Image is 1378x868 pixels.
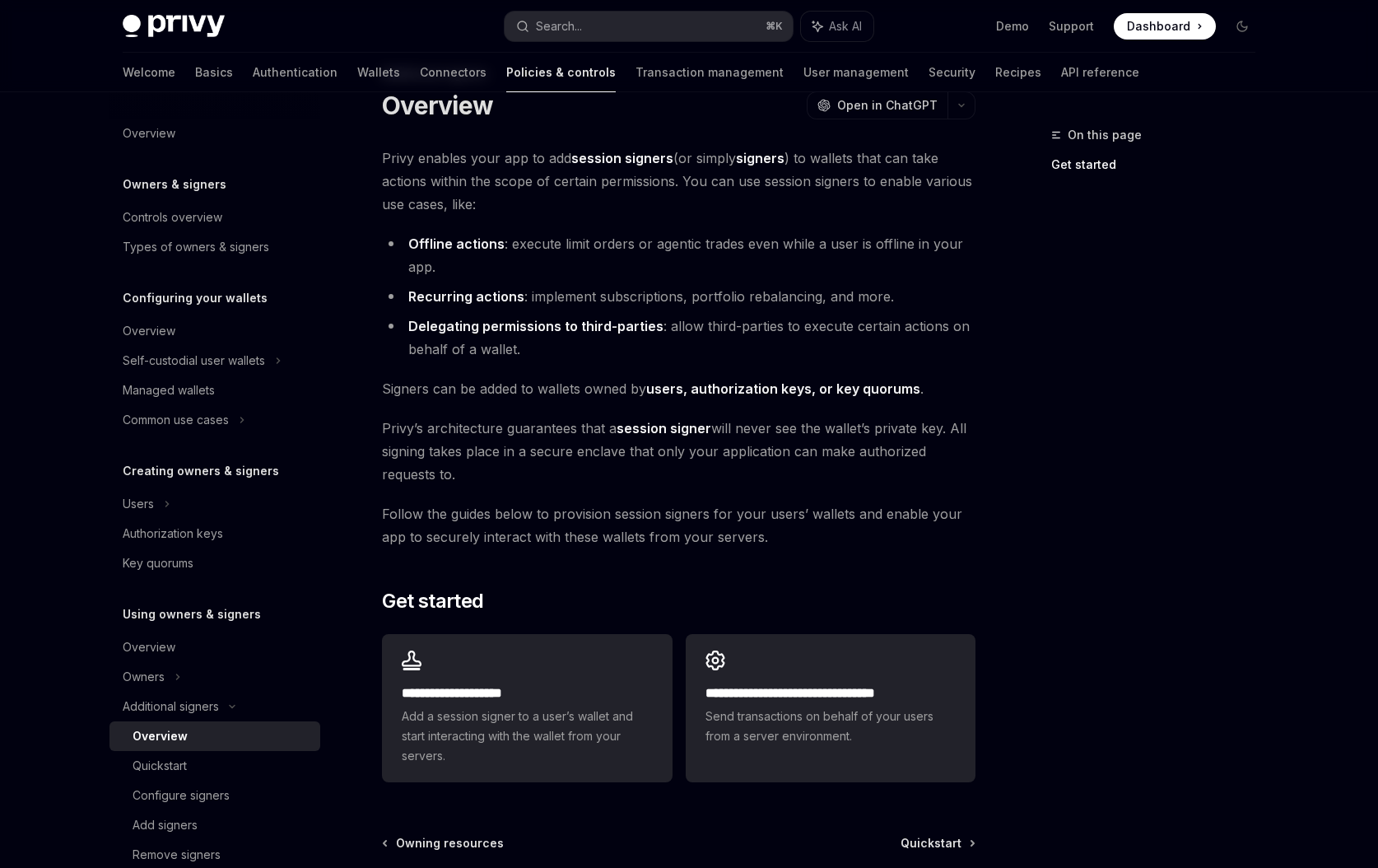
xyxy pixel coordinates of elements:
span: Follow the guides below to provision session signers for your users’ wallets and enable your app ... [382,502,975,548]
div: Authorization keys [123,524,223,544]
a: Overview [109,721,320,751]
span: On this page [1068,125,1142,145]
button: Ask AI [801,12,873,41]
strong: session signers [571,150,673,166]
div: Managed wallets [123,380,215,400]
strong: Recurring actions [408,288,524,305]
a: Quickstart [109,751,320,781]
div: Search... [536,16,582,36]
div: Add signers [133,815,198,835]
li: : implement subscriptions, portfolio rebalancing, and more. [382,285,975,308]
a: Overview [109,632,320,662]
strong: session signer [617,420,711,436]
div: Overview [123,321,175,341]
h5: Configuring your wallets [123,288,268,308]
div: Overview [133,726,188,746]
span: Get started [382,588,483,614]
li: : execute limit orders or agentic trades even while a user is offline in your app. [382,232,975,278]
h5: Creating owners & signers [123,461,279,481]
button: Search...⌘K [505,12,793,41]
li: : allow third-parties to execute certain actions on behalf of a wallet. [382,315,975,361]
span: ⌘ K [766,20,783,33]
h5: Owners & signers [123,175,226,194]
span: Send transactions on behalf of your users from a server environment. [705,707,956,746]
span: Privy’s architecture guarantees that a will never see the wallet’s private key. All signing takes... [382,417,975,486]
a: users, authorization keys, or key quorums [646,380,920,398]
div: Remove signers [133,845,221,865]
a: Policies & controls [506,53,616,92]
span: Ask AI [829,18,862,35]
a: Get started [1051,152,1269,178]
div: Owners [123,667,165,687]
button: Open in ChatGPT [807,91,947,119]
span: Privy enables your app to add (or simply ) to wallets that can take actions within the scope of c... [382,147,975,216]
div: Types of owners & signers [123,237,269,257]
img: dark logo [123,15,225,38]
a: Transaction management [635,53,784,92]
a: Quickstart [901,835,974,852]
span: Dashboard [1127,18,1190,35]
a: Key quorums [109,548,320,578]
a: Recipes [995,53,1041,92]
a: User management [803,53,909,92]
strong: Delegating permissions to third-parties [408,318,663,334]
a: Welcome [123,53,175,92]
h5: Using owners & signers [123,604,261,624]
span: Owning resources [396,835,504,852]
div: Configure signers [133,786,230,805]
a: Security [929,53,975,92]
a: Wallets [357,53,400,92]
a: Overview [109,316,320,346]
div: Additional signers [123,697,219,716]
span: Signers can be added to wallets owned by . [382,377,975,400]
a: Authorization keys [109,519,320,548]
a: Add signers [109,810,320,840]
strong: signers [736,150,784,166]
a: Connectors [420,53,486,92]
div: Quickstart [133,756,187,776]
strong: Offline actions [408,236,505,252]
div: Controls overview [123,208,222,227]
a: **** **** **** *****Add a session signer to a user’s wallet and start interacting with the wallet... [382,634,672,782]
div: Common use cases [123,410,229,430]
a: Types of owners & signers [109,232,320,262]
span: Add a session signer to a user’s wallet and start interacting with the wallet from your servers. [402,707,652,766]
div: Key quorums [123,553,193,573]
div: Users [123,494,154,514]
div: Overview [123,637,175,657]
a: Configure signers [109,781,320,810]
a: Dashboard [1114,13,1216,40]
span: Quickstart [901,835,961,852]
h1: Overview [382,91,493,120]
div: Self-custodial user wallets [123,351,265,371]
button: Toggle dark mode [1229,13,1255,40]
a: Overview [109,119,320,148]
a: API reference [1061,53,1139,92]
div: Overview [123,124,175,143]
a: Managed wallets [109,376,320,405]
span: Open in ChatGPT [837,97,938,114]
a: Controls overview [109,203,320,232]
a: Demo [996,18,1029,35]
a: Authentication [253,53,338,92]
a: Owning resources [384,835,504,852]
a: Basics [195,53,233,92]
a: Support [1049,18,1094,35]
